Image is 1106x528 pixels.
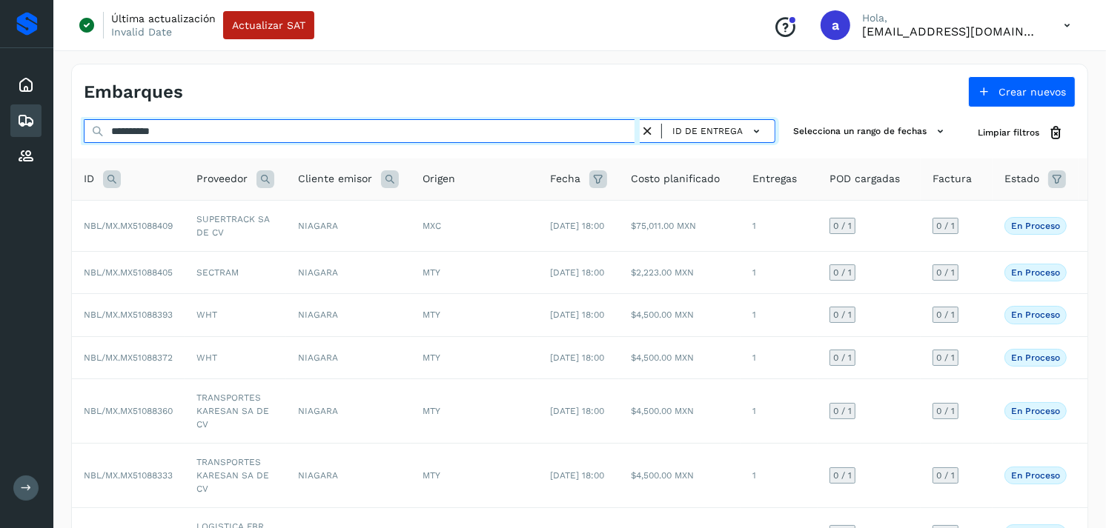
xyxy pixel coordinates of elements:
[185,379,286,444] td: TRANSPORTES KARESAN SA DE CV
[1011,406,1060,416] p: En proceso
[84,171,94,187] span: ID
[550,267,604,278] span: [DATE] 18:00
[550,171,580,187] span: Fecha
[833,221,852,230] span: 0 / 1
[185,200,286,251] td: SUPERTRACK SA DE CV
[833,268,852,277] span: 0 / 1
[84,470,173,481] span: NBL/MX.MX51088333
[84,221,173,231] span: NBL/MX.MX51088409
[936,407,955,415] span: 0 / 1
[741,444,818,508] td: 1
[84,267,173,278] span: NBL/MX.MX51088405
[185,294,286,336] td: WHT
[833,353,852,362] span: 0 / 1
[966,119,1076,147] button: Limpiar filtros
[84,81,183,103] h4: Embarques
[10,104,42,137] div: Embarques
[423,267,440,278] span: MTY
[286,200,411,251] td: NIAGARA
[862,12,1040,24] p: Hola,
[1011,310,1060,320] p: En proceso
[968,76,1076,107] button: Crear nuevos
[1011,267,1060,278] p: En proceso
[619,336,741,378] td: $4,500.00 MXN
[423,171,455,187] span: Origen
[423,352,440,363] span: MTY
[550,310,604,320] span: [DATE] 18:00
[668,121,769,142] button: ID de entrega
[1011,470,1060,481] p: En proceso
[286,444,411,508] td: NIAGARA
[741,294,818,336] td: 1
[619,444,741,508] td: $4,500.00 MXN
[550,221,604,231] span: [DATE] 18:00
[111,12,216,25] p: Última actualización
[862,24,1040,39] p: alejperez@niagarawater.com
[741,336,818,378] td: 1
[787,119,954,144] button: Selecciona un rango de fechas
[550,406,604,416] span: [DATE] 18:00
[423,310,440,320] span: MTY
[619,251,741,293] td: $2,223.00 MXN
[999,87,1066,97] span: Crear nuevos
[550,470,604,481] span: [DATE] 18:00
[286,251,411,293] td: NIAGARA
[936,471,955,480] span: 0 / 1
[423,406,440,416] span: MTY
[833,310,852,319] span: 0 / 1
[84,310,173,320] span: NBL/MX.MX51088393
[829,171,900,187] span: POD cargadas
[298,171,372,187] span: Cliente emisor
[936,221,955,230] span: 0 / 1
[672,124,743,138] span: ID de entrega
[752,171,797,187] span: Entregas
[936,310,955,319] span: 0 / 1
[185,336,286,378] td: WHT
[741,200,818,251] td: 1
[1004,171,1039,187] span: Estado
[833,407,852,415] span: 0 / 1
[185,251,286,293] td: SECTRAM
[286,294,411,336] td: NIAGARA
[933,171,972,187] span: Factura
[741,251,818,293] td: 1
[619,294,741,336] td: $4,500.00 MXN
[978,126,1039,139] span: Limpiar filtros
[10,140,42,173] div: Proveedores
[423,470,440,481] span: MTY
[936,268,955,277] span: 0 / 1
[10,69,42,101] div: Inicio
[619,379,741,444] td: $4,500.00 MXN
[631,171,720,187] span: Costo planificado
[232,20,305,30] span: Actualizar SAT
[286,336,411,378] td: NIAGARA
[1011,221,1060,231] p: En proceso
[741,379,818,444] td: 1
[1011,352,1060,363] p: En proceso
[223,11,314,39] button: Actualizar SAT
[196,171,248,187] span: Proveedor
[619,200,741,251] td: $75,011.00 MXN
[111,25,172,39] p: Invalid Date
[286,379,411,444] td: NIAGARA
[423,221,441,231] span: MXC
[550,352,604,363] span: [DATE] 18:00
[936,353,955,362] span: 0 / 1
[84,352,173,363] span: NBL/MX.MX51088372
[185,444,286,508] td: TRANSPORTES KARESAN SA DE CV
[84,406,173,416] span: NBL/MX.MX51088360
[833,471,852,480] span: 0 / 1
